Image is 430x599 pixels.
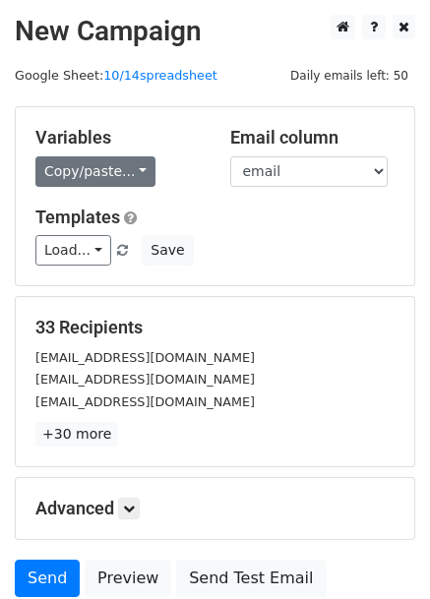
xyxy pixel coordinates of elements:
a: +30 more [35,422,118,447]
small: [EMAIL_ADDRESS][DOMAIN_NAME] [35,394,255,409]
a: Preview [85,560,171,597]
h5: 33 Recipients [35,317,395,338]
a: Templates [35,207,120,227]
h2: New Campaign [15,15,415,48]
div: 聊天小组件 [332,505,430,599]
button: Save [142,235,193,266]
span: Daily emails left: 50 [283,65,415,87]
h5: Variables [35,127,201,149]
h5: Advanced [35,498,395,519]
a: Send [15,560,80,597]
a: Load... [35,235,111,266]
iframe: Chat Widget [332,505,430,599]
a: 10/14spreadsheet [103,68,217,83]
small: Google Sheet: [15,68,217,83]
a: Copy/paste... [35,156,155,187]
small: [EMAIL_ADDRESS][DOMAIN_NAME] [35,350,255,365]
h5: Email column [230,127,396,149]
small: [EMAIL_ADDRESS][DOMAIN_NAME] [35,372,255,387]
a: Daily emails left: 50 [283,68,415,83]
a: Send Test Email [176,560,326,597]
